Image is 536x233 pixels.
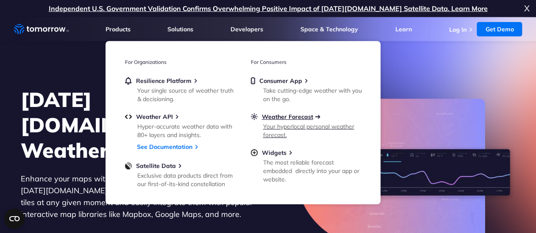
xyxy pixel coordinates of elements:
[4,208,25,229] button: Open CMP widget
[125,77,132,85] img: bell.svg
[477,22,522,36] a: Get Demo
[14,23,69,36] a: Home link
[167,25,193,33] a: Solutions
[251,59,361,65] h3: For Consumers
[300,25,358,33] a: Space & Technology
[137,143,192,151] a: See Documentation
[251,149,361,182] a: WidgetsThe most reliable forecast embedded directly into your app or website.
[125,59,235,65] h3: For Organizations
[259,77,302,85] span: Consumer App
[263,86,362,103] div: Take cutting-edge weather with you on the go.
[136,162,176,170] span: Satellite Data
[125,77,235,101] a: Resilience PlatformYour single source of weather truth & decisioning.
[137,86,236,103] div: Your single source of weather truth & decisioning.
[263,158,362,184] div: The most reliable forecast embedded directly into your app or website.
[263,122,362,139] div: Your hyperlocal personal weather forecast.
[136,77,192,85] span: Resilience Platform
[251,149,258,156] img: plus-circle.svg
[395,25,412,33] a: Learn
[136,113,173,121] span: Weather API
[106,25,131,33] a: Products
[21,173,254,220] p: Enhance your maps with accurate weather conditions using [DATE][DOMAIN_NAME]’s free Weather Map A...
[49,4,488,13] a: Independent U.S. Government Validation Confirms Overwhelming Positive Impact of [DATE][DOMAIN_NAM...
[137,122,236,139] div: Hyper-accurate weather data with 80+ layers and insights.
[125,162,235,186] a: Satellite DataExclusive data products direct from our first-of-its-kind constellation
[21,87,254,163] h1: [DATE][DOMAIN_NAME]’s Weather Maps API
[251,77,361,101] a: Consumer AppTake cutting-edge weather with you on the go.
[125,162,132,170] img: satellite-data-menu.png
[231,25,263,33] a: Developers
[251,77,255,85] img: mobile.svg
[137,171,236,188] div: Exclusive data products direct from our first-of-its-kind constellation
[262,149,286,156] span: Widgets
[125,113,132,121] img: api.svg
[251,113,258,121] img: sun.svg
[251,113,361,137] a: Weather ForecastYour hyperlocal personal weather forecast.
[125,113,235,137] a: Weather APIHyper-accurate weather data with 80+ layers and insights.
[262,113,313,121] span: Weather Forecast
[449,26,466,33] a: Log In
